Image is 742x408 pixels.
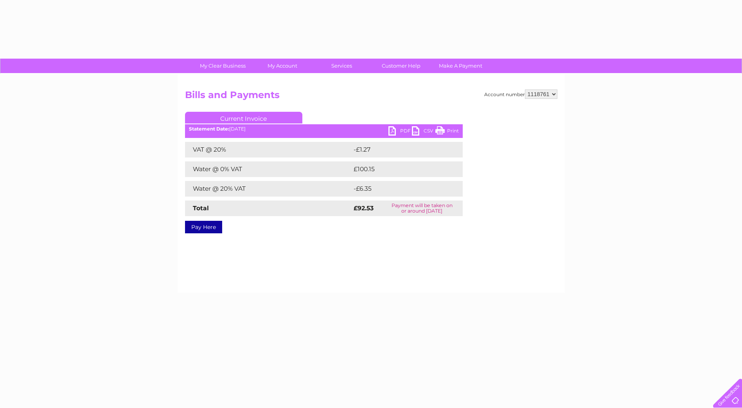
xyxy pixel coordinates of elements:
[352,142,445,157] td: -£1.27
[193,204,209,212] strong: Total
[369,59,433,73] a: Customer Help
[185,89,557,104] h2: Bills and Payments
[185,112,302,123] a: Current Invoice
[250,59,314,73] a: My Account
[354,204,374,212] strong: £92.53
[189,126,229,132] b: Statement Date:
[185,126,463,132] div: [DATE]
[388,126,412,138] a: PDF
[185,161,352,177] td: Water @ 0% VAT
[309,59,374,73] a: Services
[352,181,446,197] td: -£6.35
[484,89,557,99] div: Account number
[185,221,222,233] a: Pay Here
[428,59,493,73] a: Make A Payment
[435,126,459,138] a: Print
[381,200,463,216] td: Payment will be taken on or around [DATE]
[185,181,352,197] td: Water @ 20% VAT
[185,142,352,157] td: VAT @ 20%
[412,126,435,138] a: CSV
[190,59,255,73] a: My Clear Business
[352,161,448,177] td: £100.15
